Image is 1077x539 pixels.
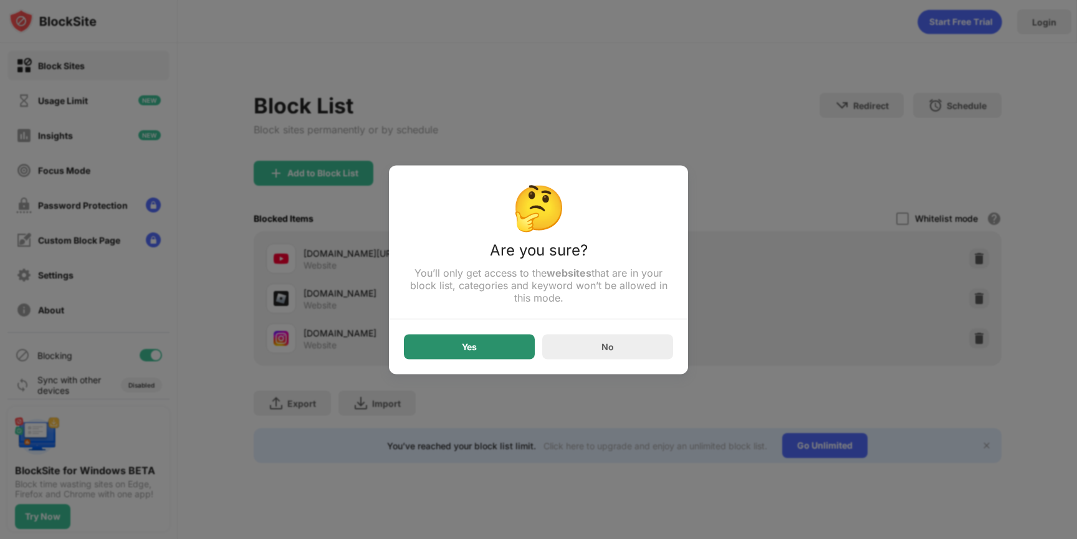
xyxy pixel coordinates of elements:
div: 🤔 [404,180,673,233]
strong: websites [547,266,591,279]
div: Are you sure? [404,241,673,266]
div: Yes [462,341,477,351]
div: You’ll only get access to the that are in your block list, categories and keyword won’t be allowe... [404,266,673,303]
div: No [601,341,614,352]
